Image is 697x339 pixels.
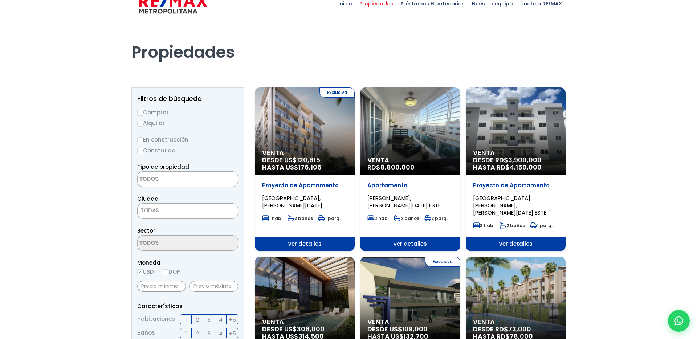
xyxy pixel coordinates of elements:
[425,257,460,267] span: Exclusiva
[140,207,159,214] span: TODAS
[473,222,494,229] span: 3 hab.
[466,237,566,251] span: Ver detalles
[229,329,236,338] span: +5
[297,324,325,334] span: 306,000
[262,164,347,171] span: HASTA US$
[163,267,180,276] label: DOP
[137,281,186,292] input: Precio mínimo
[318,215,341,221] span: 1 parq.
[137,110,143,116] input: Comprar
[473,182,558,189] p: Proyecto de Apartamento
[510,163,542,172] span: 4,150,000
[137,258,238,267] span: Moneda
[262,215,282,221] span: 1 hab.
[137,328,155,338] span: Baños
[137,119,238,128] label: Alquilar
[137,146,238,155] label: Construida
[185,315,187,324] span: 1
[297,155,320,164] span: 120,615
[229,315,236,324] span: +5
[367,215,389,221] span: 3 hab.
[255,237,355,251] span: Ver detalles
[262,318,347,326] span: Venta
[262,156,347,171] span: DESDE US$
[367,163,415,172] span: RD$
[473,156,558,171] span: DESDE RD$
[137,163,189,171] span: Tipo de propiedad
[137,137,143,143] input: En construcción
[360,237,460,251] span: Ver detalles
[131,22,566,62] h1: Propiedades
[207,329,211,338] span: 3
[530,222,553,229] span: 1 parq.
[137,227,155,234] span: Sector
[189,281,238,292] input: Precio máximo
[424,215,448,221] span: 2 parq.
[137,135,238,144] label: En construcción
[137,148,143,154] input: Construida
[367,182,453,189] p: Apartamento
[466,87,566,251] a: Venta DESDE RD$3,900,000 HASTA RD$4,150,000 Proyecto de Apartamento [GEOGRAPHIC_DATA][PERSON_NAME...
[255,87,355,251] a: Exclusiva Venta DESDE US$120,615 HASTA US$176,106 Proyecto de Apartamento [GEOGRAPHIC_DATA], [PER...
[137,269,143,275] input: USD
[163,269,168,275] input: DOP
[137,302,238,311] p: Características
[367,318,453,326] span: Venta
[367,194,441,209] span: [PERSON_NAME], [PERSON_NAME][DATE] ESTE
[137,195,159,203] span: Ciudad
[262,149,347,156] span: Venta
[402,324,428,334] span: 109,000
[508,324,531,334] span: 73,000
[219,329,223,338] span: 4
[137,121,143,127] input: Alquilar
[138,172,208,187] textarea: Search
[138,205,238,216] span: TODAS
[288,215,313,221] span: 2 baños
[298,163,322,172] span: 176,106
[473,194,546,216] span: [GEOGRAPHIC_DATA][PERSON_NAME], [PERSON_NAME][DATE] ESTE
[319,87,355,98] span: Exclusiva
[196,329,199,338] span: 2
[137,314,175,324] span: Habitaciones
[367,156,453,164] span: Venta
[196,315,199,324] span: 2
[262,194,322,209] span: [GEOGRAPHIC_DATA], [PERSON_NAME][DATE]
[137,203,238,219] span: TODAS
[360,87,460,251] a: Venta RD$8,800,000 Apartamento [PERSON_NAME], [PERSON_NAME][DATE] ESTE 3 hab. 2 baños 2 parq. Ver...
[473,318,558,326] span: Venta
[138,236,208,251] textarea: Search
[394,215,419,221] span: 2 baños
[473,149,558,156] span: Venta
[508,155,542,164] span: 3,900,000
[500,222,525,229] span: 2 baños
[137,95,238,102] h2: Filtros de búsqueda
[219,315,223,324] span: 4
[380,163,415,172] span: 8,800,000
[473,164,558,171] span: HASTA RD$
[207,315,211,324] span: 3
[185,329,187,338] span: 1
[262,182,347,189] p: Proyecto de Apartamento
[137,267,154,276] label: USD
[137,108,238,117] label: Comprar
